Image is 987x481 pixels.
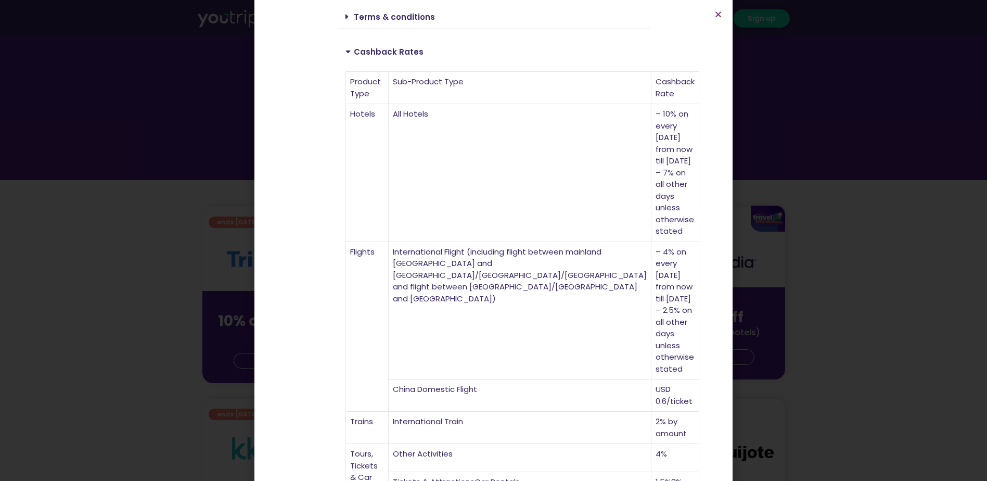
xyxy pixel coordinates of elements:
[651,412,699,444] td: 2% by amount
[389,379,651,412] td: China Domestic Flight
[346,242,389,412] td: Flights
[389,242,651,380] td: International Flight (including flight between mainland [GEOGRAPHIC_DATA] and [GEOGRAPHIC_DATA]/[...
[389,72,651,104] td: Sub-Product Type
[389,444,651,472] td: Other Activities
[651,242,699,380] td: – 4% on every [DATE] from now till [DATE] – 2.5% on all other days unless otherwise stated
[338,40,650,64] div: Cashback Rates
[346,72,389,104] td: Product Type
[346,412,389,444] td: Trains
[651,104,699,242] td: – 10% on every [DATE] from now till [DATE] – 7% on all other days unless otherwise stated
[651,444,699,472] td: 4%
[389,104,651,242] td: All Hotels
[714,10,722,18] a: Close
[354,46,424,57] a: Cashback Rates
[389,412,651,444] td: International Train
[651,72,699,104] td: Cashback Rate
[354,11,435,22] a: Terms & conditions
[338,5,650,29] div: Terms & conditions
[651,379,699,412] td: USD 0.6/ticket
[346,104,389,242] td: Hotels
